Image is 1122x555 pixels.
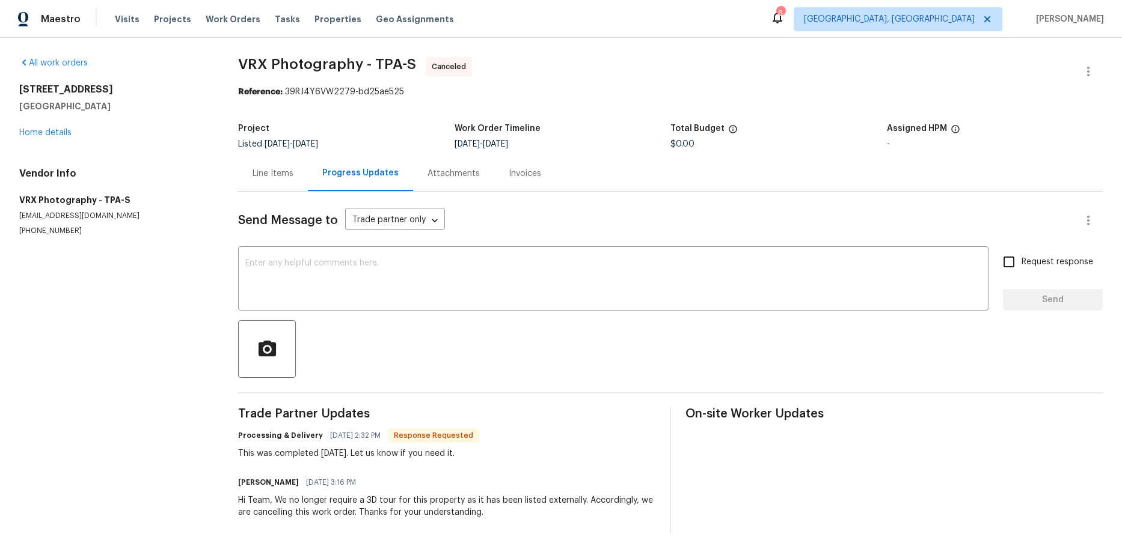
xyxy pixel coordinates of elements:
[238,429,323,441] h6: Processing & Delivery
[238,214,338,226] span: Send Message to
[887,124,947,133] h5: Assigned HPM
[19,100,209,112] h5: [GEOGRAPHIC_DATA]
[432,61,471,73] span: Canceled
[389,429,478,441] span: Response Requested
[115,13,139,25] span: Visits
[154,13,191,25] span: Projects
[483,140,508,148] span: [DATE]
[428,168,480,180] div: Attachments
[887,140,1103,148] div: -
[1031,13,1104,25] span: [PERSON_NAME]
[306,476,356,488] span: [DATE] 3:16 PM
[41,13,81,25] span: Maestro
[455,140,508,148] span: -
[265,140,290,148] span: [DATE]
[455,140,480,148] span: [DATE]
[1022,256,1093,268] span: Request response
[238,494,655,518] div: Hi Team, We no longer require a 3D tour for this property as it has been listed externally. Accor...
[206,13,260,25] span: Work Orders
[19,129,72,137] a: Home details
[293,140,318,148] span: [DATE]
[238,86,1103,98] div: 39RJ4Y6VW2279-bd25ae525
[804,13,975,25] span: [GEOGRAPHIC_DATA], [GEOGRAPHIC_DATA]
[376,13,454,25] span: Geo Assignments
[265,140,318,148] span: -
[19,226,209,236] p: [PHONE_NUMBER]
[238,88,283,96] b: Reference:
[275,15,300,23] span: Tasks
[314,13,361,25] span: Properties
[19,83,209,96] h2: [STREET_ADDRESS]
[19,59,88,67] a: All work orders
[776,7,785,19] div: 6
[455,124,541,133] h5: Work Order Timeline
[238,57,416,71] span: VRX Photography - TPA-S
[330,429,381,441] span: [DATE] 2:32 PM
[322,167,399,179] div: Progress Updates
[19,211,209,221] p: [EMAIL_ADDRESS][DOMAIN_NAME]
[238,408,655,420] span: Trade Partner Updates
[238,124,269,133] h5: Project
[670,140,694,148] span: $0.00
[238,447,479,459] div: This was completed [DATE]. Let us know if you need it.
[685,408,1103,420] span: On-site Worker Updates
[19,194,209,206] h5: VRX Photography - TPA-S
[19,168,209,180] h4: Vendor Info
[238,476,299,488] h6: [PERSON_NAME]
[509,168,541,180] div: Invoices
[728,124,738,140] span: The total cost of line items that have been proposed by Opendoor. This sum includes line items th...
[951,124,960,140] span: The hpm assigned to this work order.
[670,124,725,133] h5: Total Budget
[345,211,445,231] div: Trade partner only
[253,168,293,180] div: Line Items
[238,140,318,148] span: Listed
